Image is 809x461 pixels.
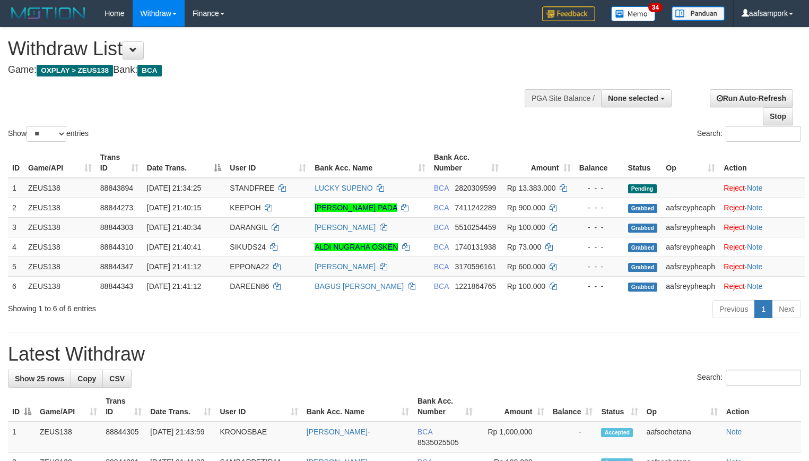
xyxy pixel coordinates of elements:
th: Bank Acc. Number: activate to sort column ascending [430,148,503,178]
a: Show 25 rows [8,370,71,388]
td: ZEUS138 [24,257,96,276]
span: [DATE] 21:41:12 [147,262,201,271]
a: Note [747,203,763,212]
span: 88844347 [100,262,133,271]
a: Next [772,300,801,318]
span: BCA [434,184,449,192]
input: Search: [726,370,801,386]
span: [DATE] 21:34:25 [147,184,201,192]
select: Showentries [27,126,66,142]
label: Show entries [8,126,89,142]
a: LUCKY SUPENO [315,184,372,192]
a: Reject [724,184,745,192]
span: 88844310 [100,243,133,251]
td: · [719,178,805,198]
td: ZEUS138 [36,422,101,453]
img: Feedback.jpg [542,6,595,21]
td: 5 [8,257,24,276]
td: ZEUS138 [24,178,96,198]
div: PGA Site Balance / [525,89,601,107]
a: Reject [724,243,745,251]
a: Note [726,428,742,436]
a: Note [747,282,763,291]
th: User ID: activate to sort column ascending [215,391,302,422]
a: [PERSON_NAME] PADA [315,203,397,212]
a: ALDI NUGRAHA OSKEN [315,243,398,251]
td: 3 [8,217,24,237]
button: None selected [601,89,672,107]
td: aafsreypheaph [662,198,719,217]
span: Copy 1221864765 to clipboard [455,282,496,291]
td: ZEUS138 [24,237,96,257]
a: 1 [754,300,772,318]
th: Bank Acc. Name: activate to sort column ascending [310,148,430,178]
span: Rp 600.000 [507,262,545,271]
span: DARANGIL [230,223,267,232]
span: CSV [109,374,125,383]
td: aafsochetana [642,422,722,453]
span: Grabbed [628,263,658,272]
span: KEEPOH [230,203,260,212]
td: aafsreypheaph [662,257,719,276]
span: BCA [434,203,449,212]
a: Run Auto-Refresh [710,89,793,107]
td: 1 [8,422,36,453]
td: Rp 1,000,000 [477,422,548,453]
span: Copy 7411242289 to clipboard [455,203,496,212]
span: DAREEN86 [230,282,269,291]
td: ZEUS138 [24,198,96,217]
td: · [719,237,805,257]
th: Amount: activate to sort column ascending [477,391,548,422]
span: Copy 2820309599 to clipboard [455,184,496,192]
th: Op: activate to sort column ascending [662,148,719,178]
td: [DATE] 21:43:59 [146,422,215,453]
div: Showing 1 to 6 of 6 entries [8,299,329,314]
a: Reject [724,282,745,291]
a: [PERSON_NAME] [315,262,376,271]
div: - - - [579,183,620,193]
a: Note [747,262,763,271]
span: Rp 13.383.000 [507,184,556,192]
td: ZEUS138 [24,217,96,237]
td: · [719,276,805,296]
th: Trans ID: activate to sort column ascending [101,391,146,422]
td: 4 [8,237,24,257]
th: Date Trans.: activate to sort column ascending [146,391,215,422]
div: - - - [579,202,620,213]
td: - [549,422,597,453]
th: Game/API: activate to sort column ascending [24,148,96,178]
label: Search: [697,126,801,142]
th: Op: activate to sort column ascending [642,391,722,422]
span: [DATE] 21:40:15 [147,203,201,212]
td: aafsreypheaph [662,217,719,237]
th: Game/API: activate to sort column ascending [36,391,101,422]
a: Previous [712,300,755,318]
td: 2 [8,198,24,217]
span: Copy 8535025505 to clipboard [417,438,459,447]
label: Search: [697,370,801,386]
span: Rp 100.000 [507,282,545,291]
h1: Latest Withdraw [8,344,801,365]
span: 34 [648,3,663,12]
img: MOTION_logo.png [8,5,89,21]
span: Copy 5510254459 to clipboard [455,223,496,232]
span: Copy 3170596161 to clipboard [455,262,496,271]
a: Copy [71,370,103,388]
th: Trans ID: activate to sort column ascending [96,148,143,178]
span: Pending [628,184,657,193]
span: 88844303 [100,223,133,232]
span: Show 25 rows [15,374,64,383]
span: BCA [434,282,449,291]
td: aafsreypheaph [662,237,719,257]
td: 6 [8,276,24,296]
img: Button%20Memo.svg [611,6,656,21]
a: Reject [724,223,745,232]
td: · [719,217,805,237]
div: - - - [579,222,620,233]
span: Rp 100.000 [507,223,545,232]
td: aafsreypheaph [662,276,719,296]
th: Bank Acc. Number: activate to sort column ascending [413,391,477,422]
td: KRONOSBAE [215,422,302,453]
img: panduan.png [672,6,725,21]
span: 88844273 [100,203,133,212]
